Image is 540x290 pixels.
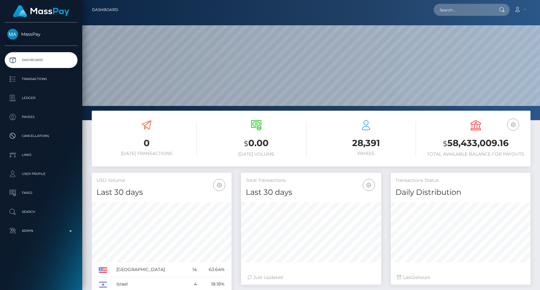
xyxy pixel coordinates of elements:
a: Links [5,147,78,163]
p: Transactions [7,74,75,84]
h6: Total Available Balance for Payouts [425,151,526,157]
h6: Payees [316,151,416,156]
h3: 28,391 [316,137,416,149]
a: Dashboard [5,52,78,68]
small: $ [244,139,248,148]
a: User Profile [5,166,78,182]
a: Transactions [5,71,78,87]
div: Last hours [397,274,524,281]
h6: [DATE] Volume [206,151,307,157]
h5: Transactions Status [395,177,526,184]
td: 14 [187,262,199,277]
h5: Total Transactions [246,177,376,184]
p: Ledger [7,93,75,103]
h3: 0.00 [206,137,307,150]
p: Taxes [7,188,75,198]
img: IL.png [99,282,107,287]
h3: 58,433,009.16 [425,137,526,150]
p: Search [7,207,75,217]
div: Just Updated [247,274,375,281]
h3: 0 [96,137,197,149]
td: [GEOGRAPHIC_DATA] [114,262,187,277]
a: Dashboard [92,3,118,16]
span: 24 [412,275,418,280]
p: User Profile [7,169,75,179]
img: MassPay [7,29,18,40]
h4: Last 30 days [246,187,376,198]
a: Payees [5,109,78,125]
h4: Last 30 days [96,187,227,198]
td: 63.64% [199,262,227,277]
input: Search... [434,4,493,16]
a: Admin [5,223,78,239]
a: Ledger [5,90,78,106]
small: $ [443,139,447,148]
span: MassPay [5,31,78,37]
h4: Daily Distribution [395,187,526,198]
h6: [DATE] Transactions [96,151,197,156]
a: Search [5,204,78,220]
p: Dashboard [7,55,75,65]
p: Cancellations [7,131,75,141]
img: MassPay Logo [13,5,69,17]
a: Cancellations [5,128,78,144]
p: Links [7,150,75,160]
p: Admin [7,226,75,236]
a: Taxes [5,185,78,201]
h5: USD Volume [96,177,227,184]
p: Payees [7,112,75,122]
img: US.png [99,267,107,273]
